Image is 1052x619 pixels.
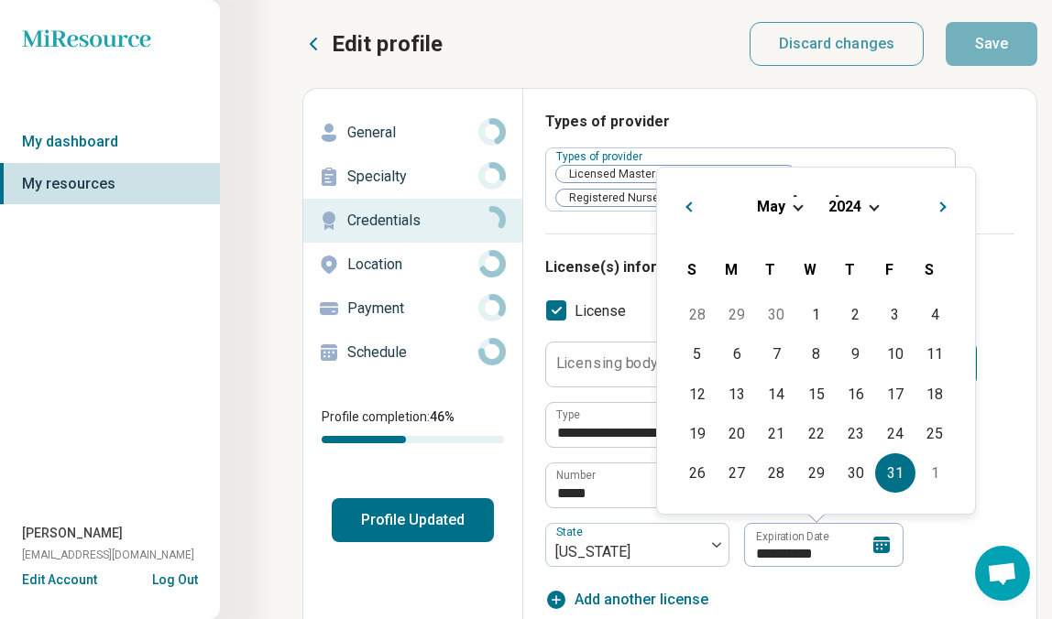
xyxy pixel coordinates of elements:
[545,256,1014,278] h3: License(s) information
[718,334,757,374] div: Choose Monday, May 6th, 2024
[677,295,954,493] div: Month May, 2024
[556,150,646,163] label: Types of provider
[836,414,875,453] div: Choose Thursday, May 23rd, 2024
[303,243,522,287] a: Location
[347,342,478,364] p: Schedule
[750,22,925,66] button: Discard changes
[556,527,586,539] label: State
[875,295,915,334] div: Choose Friday, May 3rd, 2024
[718,375,757,414] div: Choose Monday, May 13th, 2024
[556,409,580,420] label: Type
[546,403,919,447] input: credential.licenses.0.name
[757,375,796,414] div: Choose Tuesday, May 14th, 2024
[875,334,915,374] div: Choose Friday, May 10th, 2024
[875,375,915,414] div: Choose Friday, May 17th, 2024
[687,261,696,278] span: S
[545,111,1014,133] h3: Types of provider
[796,453,836,493] div: Choose Wednesday, May 29th, 2024
[757,453,796,493] div: Choose Tuesday, May 28th, 2024
[22,570,97,590] button: Edit Account
[672,190,960,216] h2: [DATE]
[915,414,955,453] div: Choose Saturday, May 25th, 2024
[765,261,775,278] span: T
[915,453,955,493] div: Choose Saturday, June 1st, 2024
[875,453,915,493] div: Choose Friday, May 31st, 2024
[915,295,955,334] div: Choose Saturday, May 4th, 2024
[347,254,478,276] p: Location
[915,334,955,374] div: Choose Saturday, May 11th, 2024
[575,589,708,611] span: Add another license
[836,334,875,374] div: Choose Thursday, May 9th, 2024
[332,29,443,59] p: Edit profile
[303,287,522,331] a: Payment
[975,546,1030,601] div: Open chat
[725,261,738,278] span: M
[656,167,976,515] div: Choose Date
[925,261,934,278] span: S
[845,261,855,278] span: T
[556,470,596,481] label: Number
[677,295,717,334] div: Choose Sunday, April 28th, 2024
[152,570,198,585] button: Log Out
[757,295,796,334] div: Choose Tuesday, April 30th, 2024
[347,298,478,320] p: Payment
[677,453,717,493] div: Choose Sunday, May 26th, 2024
[303,199,522,243] a: Credentials
[430,409,455,424] span: 46 %
[836,453,875,493] div: Choose Thursday, May 30th, 2024
[796,414,836,453] div: Choose Wednesday, May 22nd, 2024
[303,396,522,454] div: Profile completion:
[756,197,786,216] button: May
[556,166,777,183] span: Licensed Master Social Worker (LMSW)
[672,190,701,219] button: Previous Month
[322,436,504,443] div: Profile completion
[575,300,626,322] span: License
[556,356,726,371] label: Licensing body (optional)
[303,111,522,155] a: General
[836,295,875,334] div: Choose Thursday, May 2nd, 2024
[931,190,960,219] button: Next Month
[757,198,785,215] span: May
[303,155,522,199] a: Specialty
[303,331,522,375] a: Schedule
[796,375,836,414] div: Choose Wednesday, May 15th, 2024
[302,29,443,59] button: Edit profile
[718,295,757,334] div: Choose Monday, April 29th, 2024
[22,524,123,543] span: [PERSON_NAME]
[556,190,664,207] span: Registered Nurse
[718,453,757,493] div: Choose Monday, May 27th, 2024
[875,414,915,453] div: Choose Friday, May 24th, 2024
[677,414,717,453] div: Choose Sunday, May 19th, 2024
[332,498,494,542] button: Profile Updated
[885,261,893,278] span: F
[677,375,717,414] div: Choose Sunday, May 12th, 2024
[804,261,816,278] span: W
[915,375,955,414] div: Choose Saturday, May 18th, 2024
[757,414,796,453] div: Choose Tuesday, May 21st, 2024
[718,414,757,453] div: Choose Monday, May 20th, 2024
[828,198,861,215] span: 2024
[827,197,862,216] button: 2024
[347,210,478,232] p: Credentials
[347,122,478,144] p: General
[796,334,836,374] div: Choose Wednesday, May 8th, 2024
[757,334,796,374] div: Choose Tuesday, May 7th, 2024
[836,375,875,414] div: Choose Thursday, May 16th, 2024
[946,22,1037,66] button: Save
[22,547,194,563] span: [EMAIL_ADDRESS][DOMAIN_NAME]
[677,334,717,374] div: Choose Sunday, May 5th, 2024
[347,166,478,188] p: Specialty
[796,295,836,334] div: Choose Wednesday, May 1st, 2024
[545,589,708,611] button: Add another license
